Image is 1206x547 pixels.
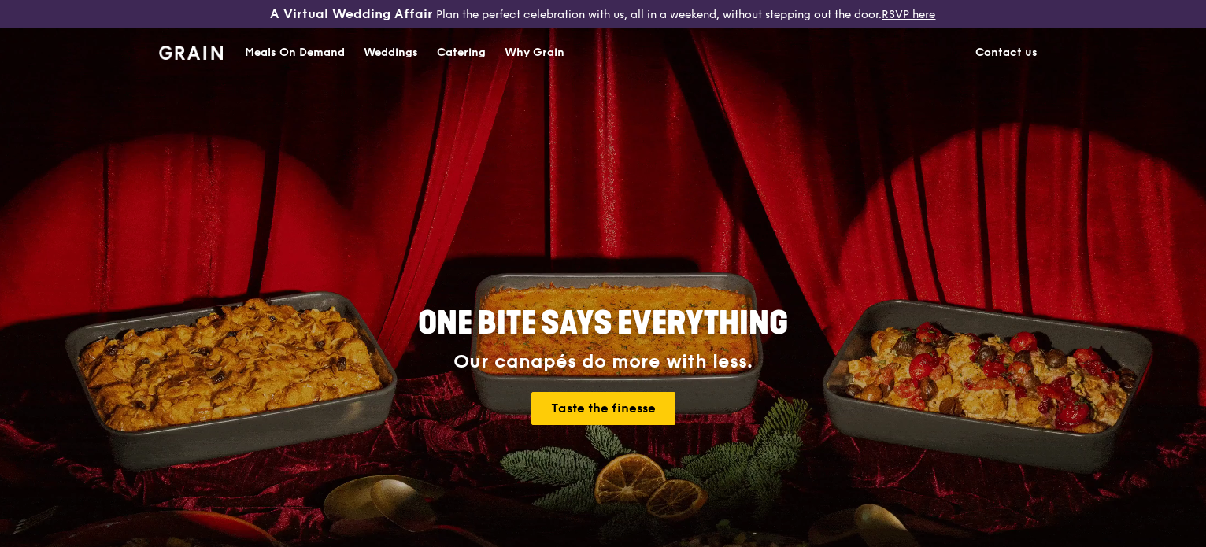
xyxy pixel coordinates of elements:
[159,46,223,60] img: Grain
[531,392,675,425] a: Taste the finesse
[364,29,418,76] div: Weddings
[437,29,486,76] div: Catering
[966,29,1047,76] a: Contact us
[882,8,935,21] a: RSVP here
[427,29,495,76] a: Catering
[505,29,564,76] div: Why Grain
[354,29,427,76] a: Weddings
[201,6,1004,22] div: Plan the perfect celebration with us, all in a weekend, without stepping out the door.
[159,28,223,75] a: GrainGrain
[495,29,574,76] a: Why Grain
[418,305,788,342] span: ONE BITE SAYS EVERYTHING
[320,351,886,373] div: Our canapés do more with less.
[245,29,345,76] div: Meals On Demand
[270,6,433,22] h3: A Virtual Wedding Affair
